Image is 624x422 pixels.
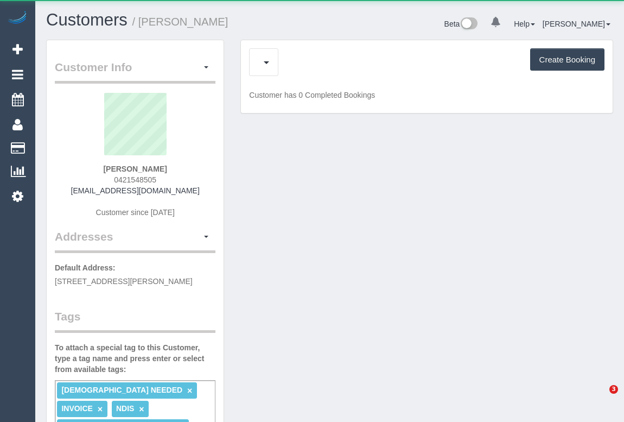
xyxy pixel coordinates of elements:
span: Customer since [DATE] [96,208,175,217]
a: Customers [46,10,128,29]
a: [EMAIL_ADDRESS][DOMAIN_NAME] [71,186,200,195]
legend: Tags [55,308,215,333]
a: × [98,405,103,414]
p: Customer has 0 Completed Bookings [249,90,604,100]
legend: Customer Info [55,59,215,84]
a: [PERSON_NAME] [543,20,610,28]
img: Automaid Logo [7,11,28,26]
span: [STREET_ADDRESS][PERSON_NAME] [55,277,193,286]
span: INVOICE [61,404,93,413]
span: 3 [609,385,618,394]
a: × [139,405,144,414]
span: 0421548505 [114,175,156,184]
iframe: Intercom live chat [587,385,613,411]
a: Beta [444,20,478,28]
strong: [PERSON_NAME] [103,165,167,173]
span: NDIS [116,404,134,413]
label: Default Address: [55,262,116,273]
a: × [187,386,192,395]
label: To attach a special tag to this Customer, type a tag name and press enter or select from availabl... [55,342,215,375]
small: / [PERSON_NAME] [132,16,228,28]
button: Create Booking [530,48,604,71]
a: Help [514,20,535,28]
img: New interface [460,17,477,32]
span: [DEMOGRAPHIC_DATA] NEEDED [61,386,182,394]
